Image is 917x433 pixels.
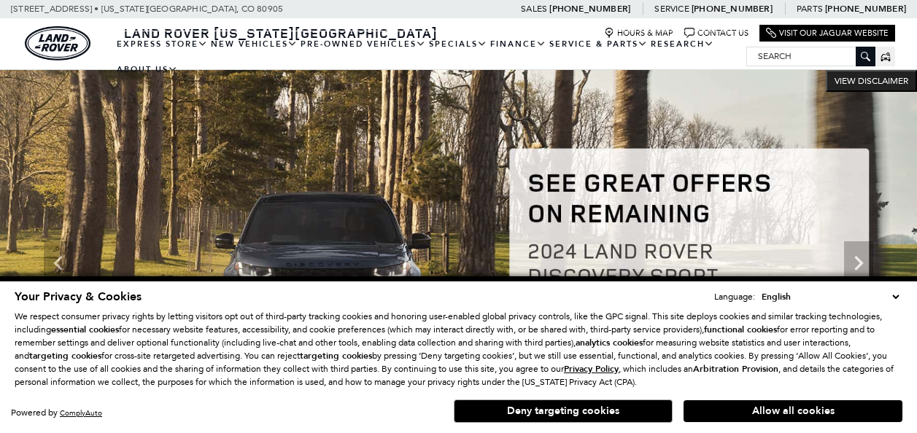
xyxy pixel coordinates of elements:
[825,3,906,15] a: [PHONE_NUMBER]
[844,241,873,285] div: Next
[693,363,778,375] strong: Arbitration Provision
[427,31,489,57] a: Specials
[299,31,427,57] a: Pre-Owned Vehicles
[548,31,649,57] a: Service & Parts
[51,324,119,335] strong: essential cookies
[826,70,917,92] button: VIEW DISCLAIMER
[115,24,446,42] a: Land Rover [US_STATE][GEOGRAPHIC_DATA]
[11,408,102,418] div: Powered by
[835,75,908,87] span: VIEW DISCLAIMER
[25,26,90,61] img: Land Rover
[521,4,547,14] span: Sales
[115,31,209,57] a: EXPRESS STORE
[758,289,902,304] select: Language Select
[44,241,73,285] div: Previous
[704,324,777,335] strong: functional cookies
[692,3,773,15] a: [PHONE_NUMBER]
[300,350,372,362] strong: targeting cookies
[604,28,673,39] a: Hours & Map
[489,31,548,57] a: Finance
[124,24,438,42] span: Land Rover [US_STATE][GEOGRAPHIC_DATA]
[714,292,755,301] div: Language:
[797,4,823,14] span: Parts
[60,408,102,418] a: ComplyAuto
[766,28,889,39] a: Visit Our Jaguar Website
[15,289,142,305] span: Your Privacy & Cookies
[209,31,299,57] a: New Vehicles
[11,4,283,14] a: [STREET_ADDRESS] • [US_STATE][GEOGRAPHIC_DATA], CO 80905
[115,31,746,82] nav: Main Navigation
[576,337,643,348] strong: analytics cookies
[564,364,619,374] a: Privacy Policy
[29,350,101,362] strong: targeting cookies
[654,4,689,14] span: Service
[564,363,619,375] u: Privacy Policy
[25,26,90,61] a: land-rover
[15,310,902,389] p: We respect consumer privacy rights by letting visitors opt out of third-party tracking cookies an...
[684,28,748,39] a: Contact Us
[684,400,902,422] button: Allow all cookies
[747,47,875,65] input: Search
[649,31,716,57] a: Research
[115,57,179,82] a: About Us
[549,3,630,15] a: [PHONE_NUMBER]
[454,399,673,423] button: Deny targeting cookies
